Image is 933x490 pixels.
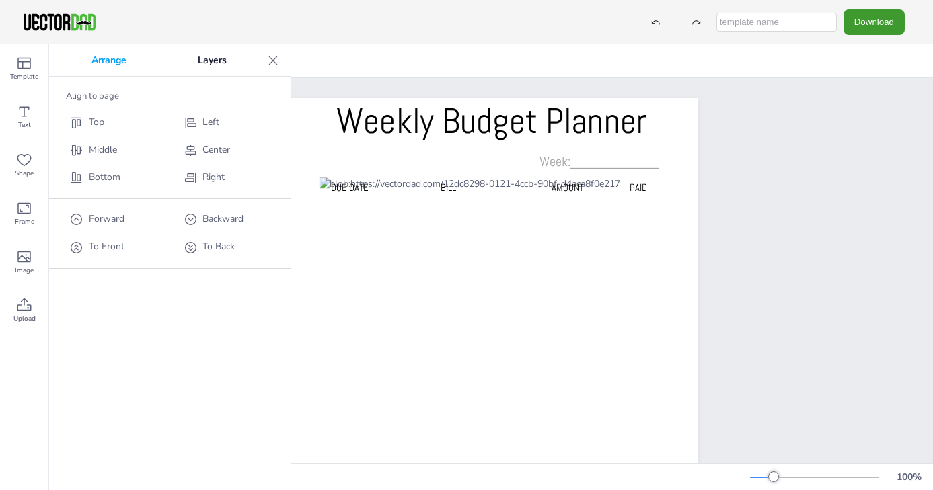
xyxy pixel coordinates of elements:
[56,44,162,77] p: Arrange
[89,240,124,253] span: To Front
[18,120,31,130] span: Text
[539,153,659,170] span: Week:____________
[162,44,262,77] p: Layers
[202,143,230,156] span: Center
[10,71,38,82] span: Template
[330,181,368,194] span: Due Date
[893,471,925,483] div: 100 %
[89,143,117,156] span: Middle
[66,90,274,102] div: Align to page
[13,313,36,324] span: Upload
[716,13,837,32] input: template name
[15,216,34,227] span: Frame
[89,212,124,225] span: Forward
[22,12,98,32] img: VectorDad-1.png
[89,171,120,183] span: Bottom
[202,171,225,183] span: Right
[441,181,456,194] span: BILL
[15,265,34,276] span: Image
[15,168,34,179] span: Shape
[844,9,905,34] button: Download
[552,181,583,194] span: AMOUNT
[202,240,235,253] span: To Back
[336,98,646,144] span: Weekly Budget Planner
[630,181,647,194] span: PAID
[202,212,244,225] span: Backward
[89,116,104,128] span: Top
[202,116,219,128] span: Left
